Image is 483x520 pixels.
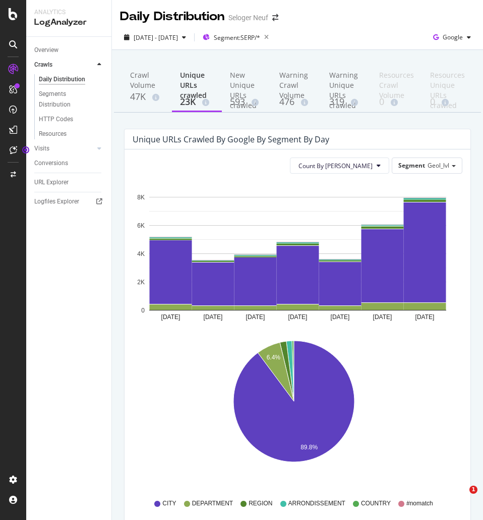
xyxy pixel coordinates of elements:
span: 1 [469,486,477,494]
div: Conversions [34,158,68,169]
text: [DATE] [288,314,308,321]
div: arrow-right-arrow-left [272,14,278,21]
div: 23K [180,95,214,109]
a: HTTP Codes [39,114,104,125]
span: DEPARTMENT [192,499,233,508]
div: Overview [34,45,58,56]
text: [DATE] [373,314,392,321]
a: Logfiles Explorer [34,196,104,207]
span: CITY [162,499,176,508]
button: Segment:SERP/* [199,29,273,45]
div: Resources [39,129,67,139]
button: Count By [PERSON_NAME] [290,158,389,174]
span: [DATE] - [DATE] [134,33,178,42]
a: Segments Distribution [39,89,104,110]
div: Crawl Volume [130,70,164,90]
text: 0 [141,307,145,314]
div: 0 [379,95,414,109]
a: Visits [34,143,94,154]
div: HTTP Codes [39,114,73,125]
span: #nomatch [406,499,433,508]
div: Resources Crawl Volume [379,70,414,95]
text: [DATE] [415,314,435,321]
div: Warning Unique URLs crawled [329,70,363,95]
div: Crawls [34,60,52,70]
span: Google [443,33,463,41]
button: [DATE] - [DATE] [120,29,190,45]
div: Unique URLs crawled [180,70,214,95]
text: 6K [137,222,145,229]
div: LogAnalyzer [34,17,103,28]
div: Daily Distribution [120,8,224,25]
div: URL Explorer [34,177,69,188]
a: Overview [34,45,104,56]
a: Crawls [34,60,94,70]
text: 4K [137,250,145,257]
div: 0 [430,95,465,109]
div: Analytics [34,8,103,17]
div: Seloger Neuf [228,13,268,23]
span: Geol_lvl [428,161,449,170]
span: COUNTRY [361,499,391,508]
span: REGION [249,499,272,508]
div: New Unique URLs crawled [230,70,264,95]
div: Logfiles Explorer [34,196,79,207]
a: URL Explorer [34,177,104,188]
text: 6.4% [267,354,281,361]
span: Count By Day [298,162,373,170]
div: 47K [130,90,164,103]
text: [DATE] [161,314,180,321]
a: Conversions [34,158,104,169]
text: [DATE] [204,314,223,321]
div: Unique URLs crawled by google by Segment by Day [133,134,329,144]
div: 476 [279,95,313,109]
iframe: Intercom live chat [449,486,473,510]
span: Segment [398,161,425,170]
div: Daily Distribution [39,74,85,85]
button: Google [429,29,475,45]
a: Daily Distribution [39,74,104,85]
div: Tooltip anchor [21,145,30,154]
svg: A chart. [133,182,462,333]
span: Segment: SERP/* [214,33,260,42]
div: Resources Unique URLs crawled [430,70,465,95]
svg: A chart. [133,333,455,485]
div: 319 [329,95,363,109]
a: Resources [39,129,104,139]
text: 89.8% [300,444,318,451]
text: [DATE] [331,314,350,321]
text: 8K [137,194,145,201]
text: [DATE] [246,314,265,321]
text: 2K [137,279,145,286]
div: Visits [34,143,49,154]
div: Segments Distribution [39,89,95,110]
div: Warning Crawl Volume [279,70,313,95]
div: 593 [230,95,264,109]
span: ARRONDISSEMENT [288,499,345,508]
